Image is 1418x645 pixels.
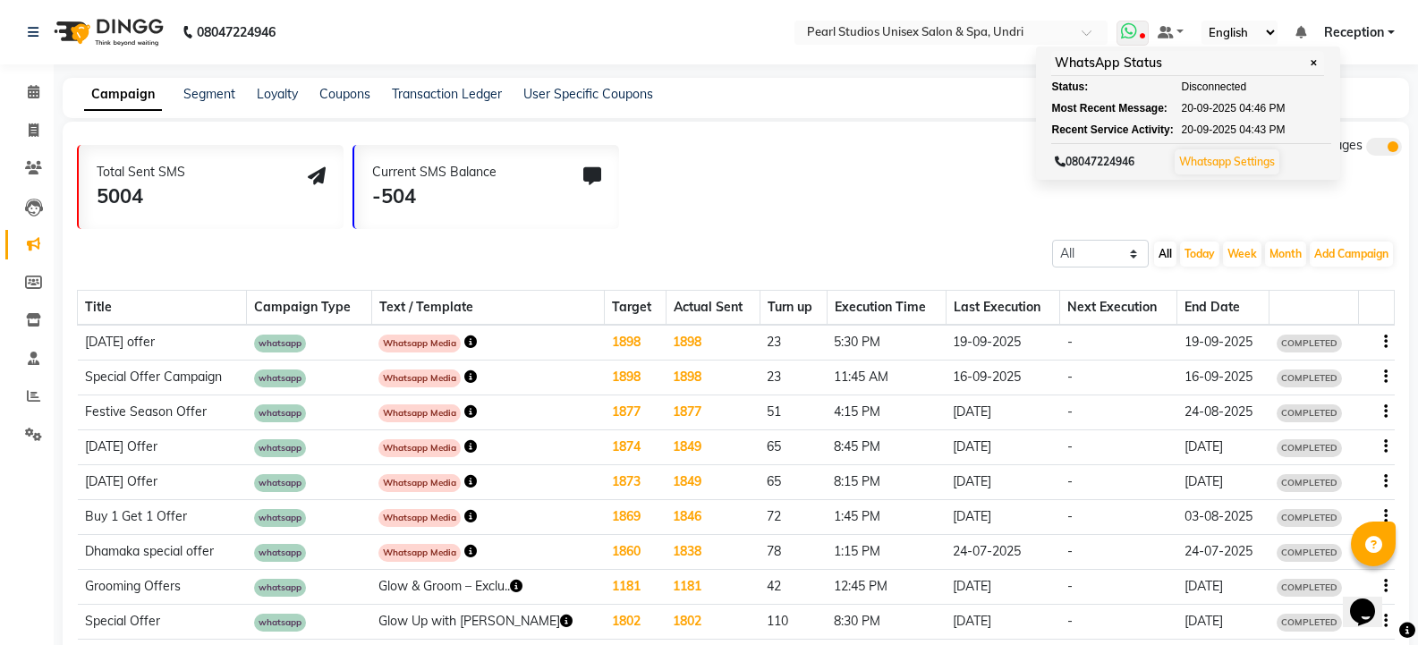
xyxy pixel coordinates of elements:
[1277,509,1342,527] span: COMPLETED
[760,465,827,500] td: 65
[1060,395,1177,430] td: -
[1277,404,1342,422] span: COMPLETED
[1051,122,1150,138] div: Recent Service Activity:
[1177,291,1269,326] th: End Date
[1177,535,1269,570] td: 24-07-2025
[946,291,1060,326] th: Last Execution
[254,474,306,492] span: whatsapp
[1179,155,1275,168] a: Whatsapp Settings
[827,500,946,535] td: 1:45 PM
[666,570,760,605] td: 1181
[1277,614,1342,632] span: COMPLETED
[84,79,162,111] a: Campaign
[254,614,306,632] span: whatsapp
[378,509,461,527] span: Whatsapp Media
[378,474,461,492] span: Whatsapp Media
[946,500,1060,535] td: [DATE]
[78,430,247,465] td: [DATE] Offer
[760,430,827,465] td: 65
[1177,395,1269,430] td: 24-08-2025
[1060,605,1177,640] td: -
[760,605,827,640] td: 110
[1277,439,1342,457] span: COMPLETED
[371,291,605,326] th: Text / Template
[78,361,247,395] td: Special Offer Campaign
[254,579,306,597] span: whatsapp
[1305,56,1321,70] span: ✕
[827,570,946,605] td: 12:45 PM
[605,395,666,430] td: 1877
[827,395,946,430] td: 4:15 PM
[605,291,666,326] th: Target
[666,430,760,465] td: 1849
[1051,51,1324,76] div: WhatsApp Status
[760,500,827,535] td: 72
[666,361,760,395] td: 1898
[946,361,1060,395] td: 16-09-2025
[371,605,605,640] td: Glow Up with [PERSON_NAME]
[378,544,461,562] span: Whatsapp Media
[257,86,298,102] a: Loyalty
[1060,535,1177,570] td: -
[97,182,185,211] div: 5004
[605,605,666,640] td: 1802
[1060,430,1177,465] td: -
[1060,325,1177,361] td: -
[666,465,760,500] td: 1849
[827,430,946,465] td: 8:45 PM
[1277,579,1342,597] span: COMPLETED
[605,325,666,361] td: 1898
[1277,544,1342,562] span: COMPLETED
[372,163,497,182] div: Current SMS Balance
[946,325,1060,361] td: 19-09-2025
[666,605,760,640] td: 1802
[827,291,946,326] th: Execution Time
[760,535,827,570] td: 78
[827,361,946,395] td: 11:45 AM
[946,465,1060,500] td: [DATE]
[1177,500,1269,535] td: 03-08-2025
[78,500,247,535] td: Buy 1 Get 1 Offer
[827,465,946,500] td: 8:15 PM
[1051,100,1150,116] div: Most Recent Message:
[827,605,946,640] td: 8:30 PM
[946,605,1060,640] td: [DATE]
[666,291,760,326] th: Actual Sent
[666,325,760,361] td: 1898
[1181,122,1235,138] span: 20-09-2025
[247,291,372,326] th: Campaign Type
[946,535,1060,570] td: 24-07-2025
[666,395,760,430] td: 1877
[1177,605,1269,640] td: [DATE]
[1154,242,1176,267] button: All
[371,570,605,605] td: Glow & Groom – Exclu..
[523,86,653,102] a: User Specific Coupons
[760,395,827,430] td: 51
[1060,361,1177,395] td: -
[392,86,502,102] a: Transaction Ledger
[666,500,760,535] td: 1846
[46,7,168,57] img: logo
[1060,291,1177,326] th: Next Execution
[605,430,666,465] td: 1874
[760,361,827,395] td: 23
[97,163,185,182] div: Total Sent SMS
[1060,570,1177,605] td: -
[827,535,946,570] td: 1:15 PM
[254,509,306,527] span: whatsapp
[254,335,306,352] span: whatsapp
[78,535,247,570] td: Dhamaka special offer
[1310,242,1393,267] button: Add Campaign
[827,325,946,361] td: 5:30 PM
[197,7,276,57] b: 08047224946
[1265,242,1306,267] button: Month
[605,570,666,605] td: 1181
[319,86,370,102] a: Coupons
[946,570,1060,605] td: [DATE]
[378,404,461,422] span: Whatsapp Media
[1223,242,1261,267] button: Week
[254,369,306,387] span: whatsapp
[1239,122,1285,138] span: 04:43 PM
[1324,23,1384,42] span: Reception
[1181,100,1235,116] span: 20-09-2025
